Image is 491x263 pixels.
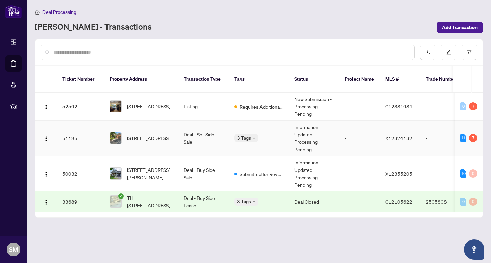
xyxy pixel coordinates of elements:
div: 0 [469,169,477,178]
img: Logo [43,200,49,205]
button: Add Transaction [437,22,483,33]
th: Ticket Number [57,66,104,93]
td: Deal Closed [289,191,339,212]
img: Logo [43,136,49,141]
td: New Submission - Processing Pending [289,93,339,121]
th: Project Name [339,66,380,93]
a: [PERSON_NAME] - Transactions [35,21,152,33]
span: TH [STREET_ADDRESS] [127,194,173,209]
td: - [339,191,380,212]
span: 3 Tags [237,134,251,142]
td: Deal - Buy Side Lease [178,191,229,212]
td: Deal - Sell Side Sale [178,121,229,156]
button: Logo [41,168,52,179]
td: - [339,93,380,121]
td: - [420,156,467,191]
th: Tags [229,66,289,93]
td: 2505808 [420,191,467,212]
td: 50032 [57,156,104,191]
td: 51195 [57,121,104,156]
div: 0 [460,198,466,206]
span: C12105622 [385,199,412,205]
span: Requires Additional Docs [240,103,283,110]
span: [STREET_ADDRESS][PERSON_NAME] [127,166,173,181]
th: Transaction Type [178,66,229,93]
td: - [420,121,467,156]
button: filter [462,45,477,60]
td: - [339,156,380,191]
img: thumbnail-img [110,196,121,207]
td: - [420,93,467,121]
img: thumbnail-img [110,168,121,179]
span: [STREET_ADDRESS] [127,134,170,142]
span: check-circle [118,193,124,199]
div: 7 [469,134,477,142]
button: Logo [41,101,52,112]
img: Logo [43,104,49,110]
button: Open asap [464,239,484,260]
button: edit [441,45,456,60]
th: Property Address [104,66,178,93]
span: SM [9,245,18,254]
div: 0 [460,102,466,110]
td: Listing [178,93,229,121]
td: 52592 [57,93,104,121]
div: 0 [469,198,477,206]
span: edit [446,50,451,55]
span: X12374132 [385,135,412,141]
span: 3 Tags [237,198,251,205]
span: X12355205 [385,170,412,177]
span: download [425,50,430,55]
span: home [35,10,40,15]
td: Deal - Buy Side Sale [178,156,229,191]
td: 33689 [57,191,104,212]
td: Information Updated - Processing Pending [289,121,339,156]
td: Information Updated - Processing Pending [289,156,339,191]
span: Add Transaction [442,22,478,33]
th: Status [289,66,339,93]
img: thumbnail-img [110,132,121,144]
button: download [420,45,435,60]
span: [STREET_ADDRESS] [127,103,170,110]
button: Logo [41,196,52,207]
img: logo [5,5,22,18]
span: down [252,136,256,140]
div: 7 [469,102,477,110]
th: Trade Number [420,66,467,93]
span: Submitted for Review [240,170,283,178]
span: filter [467,50,472,55]
span: C12381984 [385,103,412,109]
span: Deal Processing [42,9,76,15]
span: down [252,200,256,203]
div: 10 [460,169,466,178]
td: - [339,121,380,156]
th: MLS # [380,66,420,93]
img: thumbnail-img [110,101,121,112]
div: 11 [460,134,466,142]
img: Logo [43,172,49,177]
button: Logo [41,133,52,143]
